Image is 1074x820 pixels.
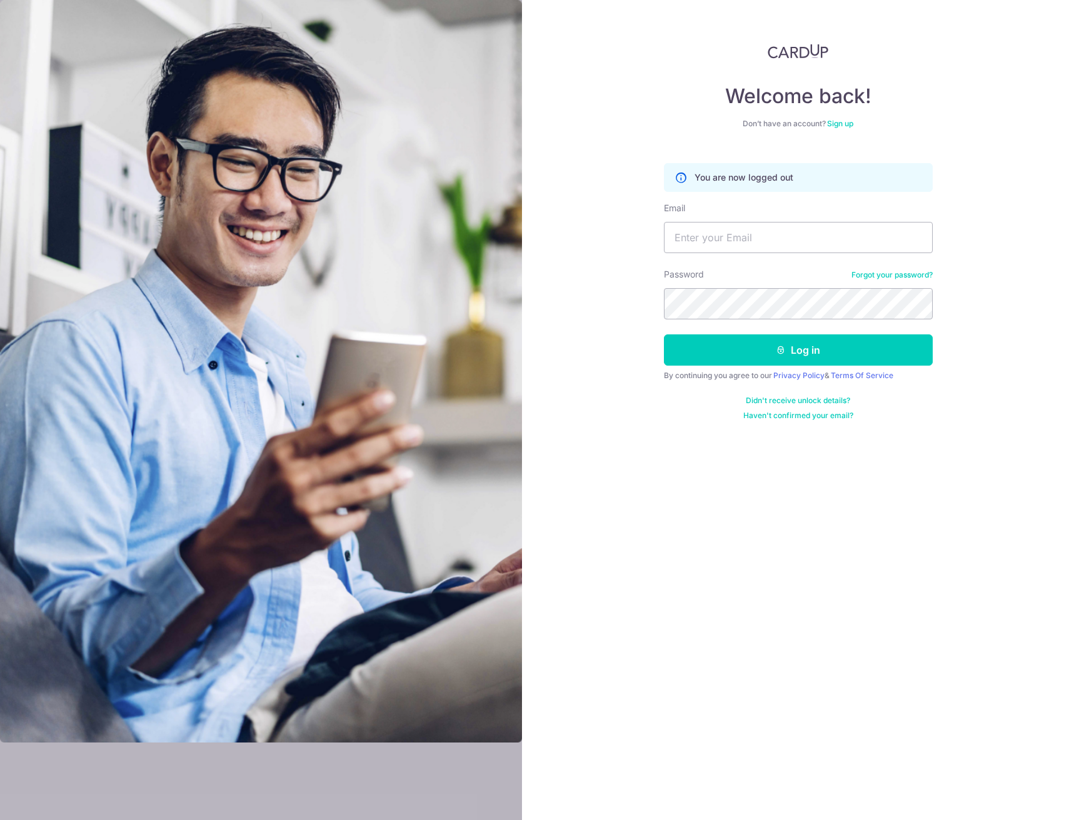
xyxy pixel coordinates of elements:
a: Terms Of Service [831,371,893,380]
div: By continuing you agree to our & [664,371,933,381]
button: Log in [664,334,933,366]
a: Forgot your password? [851,270,933,280]
label: Email [664,202,685,214]
h4: Welcome back! [664,84,933,109]
a: Privacy Policy [773,371,825,380]
label: Password [664,268,704,281]
input: Enter your Email [664,222,933,253]
img: CardUp Logo [768,44,829,59]
a: Didn't receive unlock details? [746,396,850,406]
div: Don’t have an account? [664,119,933,129]
p: You are now logged out [695,171,793,184]
a: Haven't confirmed your email? [743,411,853,421]
a: Sign up [827,119,853,128]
